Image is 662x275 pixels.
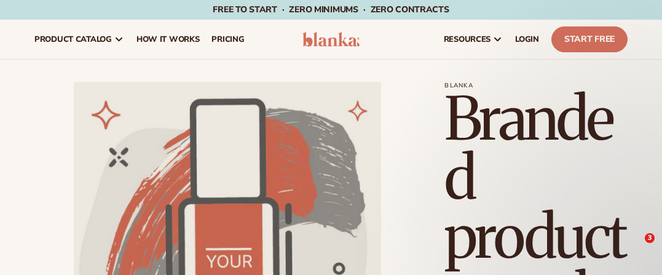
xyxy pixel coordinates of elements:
[515,34,539,44] span: LOGIN
[302,32,360,47] img: logo
[211,34,244,44] span: pricing
[438,20,509,59] a: resources
[509,20,545,59] a: LOGIN
[213,4,449,15] span: Free to start · ZERO minimums · ZERO contracts
[645,233,655,243] span: 3
[551,26,628,52] a: Start Free
[130,20,206,59] a: How It Works
[28,20,130,59] a: product catalog
[34,34,112,44] span: product catalog
[444,34,491,44] span: resources
[136,34,200,44] span: How It Works
[205,20,250,59] a: pricing
[620,233,649,263] iframe: Intercom live chat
